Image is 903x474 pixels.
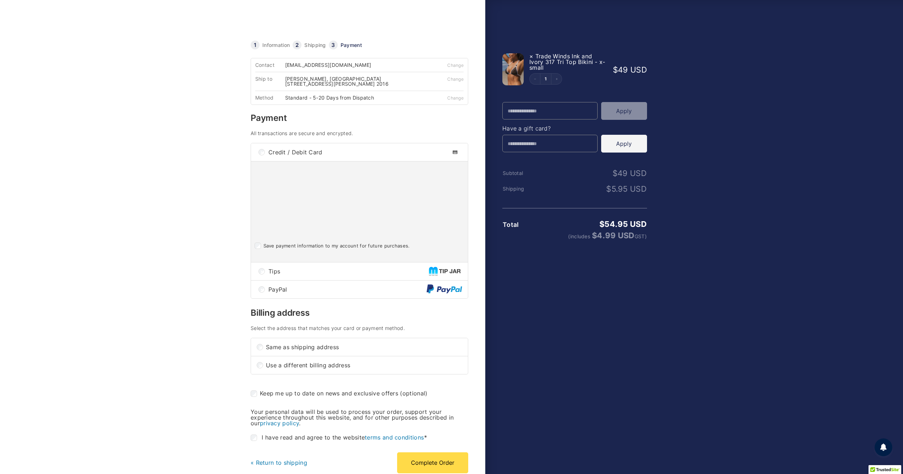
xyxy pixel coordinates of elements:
[251,131,468,136] h4: All transactions are secure and encrypted.
[365,434,424,441] a: terms and conditions
[263,243,410,249] label: Save payment information to my account for future purchases.
[592,231,635,240] span: 4.99 USD
[613,169,618,178] span: $
[529,53,533,60] a: Remove this item
[285,76,429,86] div: [PERSON_NAME], [GEOGRAPHIC_DATA][STREET_ADDRESS][PERSON_NAME] 2016
[606,184,647,193] bdi: 5.95 USD
[304,43,326,48] a: Shipping
[341,43,362,48] a: Payment
[400,390,427,397] span: (optional)
[530,74,540,84] button: Decrement
[613,65,647,74] bdi: 49 USD
[613,65,618,74] span: $
[260,420,299,427] a: privacy policy
[251,114,468,122] h3: Payment
[551,231,647,239] small: (includes GST)
[502,221,551,228] th: Total
[502,53,524,85] img: Tradewinds Ink and Ivory 317 Tri Top 01
[268,268,429,274] span: Tips
[613,169,647,178] bdi: 49 USD
[285,63,376,68] div: [EMAIL_ADDRESS][DOMAIN_NAME]
[251,435,257,441] input: I have read and agree to the websiteterms and conditions
[262,434,427,441] span: I have read and agree to the website
[251,459,307,466] a: « Return to shipping
[529,53,605,71] span: Trade Winds Ink and Ivory 317 Tri Top Bikini - x-small
[251,390,257,397] input: Keep me up to date on news and exclusive offers (optional)
[253,172,466,235] iframe: Secure payment input frame
[448,148,462,156] img: Credit / Debit Card
[599,219,604,229] span: $
[268,149,448,155] span: Credit / Debit Card
[397,452,468,473] button: Complete Order
[502,186,551,192] th: Shipping
[251,309,468,317] h3: Billing address
[285,95,379,100] div: Standard - 5-20 Days from Dispatch
[447,95,464,101] a: Change
[251,409,468,426] p: Your personal data will be used to process your order, support your experience throughout this we...
[262,43,290,48] a: Information
[592,231,597,240] span: $
[540,77,551,81] a: Edit
[429,267,462,276] img: Tips
[266,344,462,350] span: Same as shipping address
[447,63,464,68] a: Change
[251,326,468,331] h4: Select the address that matches your card or payment method.
[427,284,462,294] img: PayPal
[255,76,285,86] div: Ship to
[447,76,464,82] a: Change
[260,390,398,397] span: Keep me up to date on news and exclusive offers
[551,74,562,84] button: Increment
[255,95,285,100] div: Method
[601,102,647,120] button: Apply
[266,362,462,368] span: Use a different billing address
[255,63,285,68] div: Contact
[268,287,427,292] span: PayPal
[601,135,647,153] button: Apply
[502,126,647,131] h4: Have a gift card?
[606,184,611,193] span: $
[502,170,551,176] th: Subtotal
[599,219,647,229] bdi: 54.95 USD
